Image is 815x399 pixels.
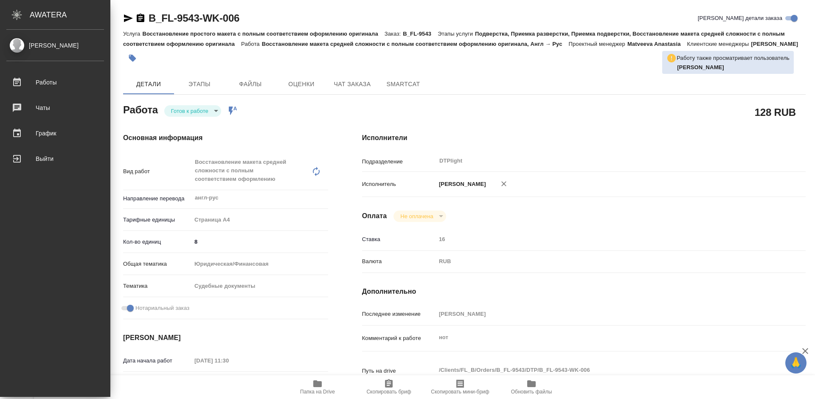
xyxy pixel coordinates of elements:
h4: Исполнители [362,133,806,143]
div: Работы [6,76,104,89]
h4: Дополнительно [362,287,806,297]
button: Скопировать мини-бриф [424,375,496,399]
p: Последнее изменение [362,310,436,318]
p: Общая тематика [123,260,191,268]
h2: 128 RUB [755,105,796,119]
b: [PERSON_NAME] [677,64,724,70]
div: RUB [436,254,769,269]
a: B_FL-9543-WK-006 [149,12,239,24]
p: Дата начала работ [123,357,191,365]
p: Ставка [362,235,436,244]
a: Чаты [2,97,108,118]
p: Исполнитель [362,180,436,188]
a: График [2,123,108,144]
div: Выйти [6,152,104,165]
p: Архипова Екатерина [677,63,790,72]
p: Тематика [123,282,191,290]
p: Matveeva Anastasia [627,41,687,47]
p: Путь на drive [362,367,436,375]
span: Обновить файлы [511,389,552,395]
p: Работа [241,41,262,47]
p: Работу также просматривает пользователь [677,54,790,62]
div: Готов к работе [164,105,221,117]
p: Направление перевода [123,194,191,203]
a: Выйти [2,148,108,169]
h4: Оплата [362,211,387,221]
p: Клиентские менеджеры [687,41,751,47]
h4: Основная информация [123,133,328,143]
h4: [PERSON_NAME] [123,333,328,343]
p: Валюта [362,257,436,266]
p: Восстановление простого макета с полным соответствием оформлению оригинала [142,31,384,37]
div: Готов к работе [393,211,446,222]
span: Скопировать бриф [366,389,411,395]
textarea: нот [436,330,769,345]
p: Этапы услуги [438,31,475,37]
span: [PERSON_NAME] детали заказа [698,14,782,22]
h2: Работа [123,101,158,117]
div: AWATERA [30,6,110,23]
button: Не оплачена [398,213,436,220]
div: Судебные документы [191,279,328,293]
p: Кол-во единиц [123,238,191,246]
p: Услуга [123,31,142,37]
p: Заказ: [385,31,403,37]
p: Тарифные единицы [123,216,191,224]
button: Готов к работе [169,107,211,115]
input: Пустое поле [436,308,769,320]
div: Страница А4 [191,213,328,227]
span: Нотариальный заказ [135,304,189,312]
input: Пустое поле [191,354,266,367]
div: Юридическая/Финансовая [191,257,328,271]
p: Комментарий к работе [362,334,436,343]
div: График [6,127,104,140]
span: SmartCat [383,79,424,90]
span: Детали [128,79,169,90]
p: Восстановление макета средней сложности с полным соответствием оформлению оригинала, Англ → Рус [262,41,569,47]
button: Скопировать ссылку для ЯМессенджера [123,13,133,23]
input: ✎ Введи что-нибудь [191,236,328,248]
a: Работы [2,72,108,93]
span: 🙏 [789,354,803,372]
div: [PERSON_NAME] [6,41,104,50]
span: Чат заказа [332,79,373,90]
button: Папка на Drive [282,375,353,399]
p: [PERSON_NAME] [751,41,804,47]
p: Проектный менеджер [569,41,627,47]
textarea: /Clients/FL_B/Orders/B_FL-9543/DTP/B_FL-9543-WK-006 [436,363,769,377]
button: Обновить файлы [496,375,567,399]
button: Добавить тэг [123,49,142,67]
p: B_FL-9543 [403,31,438,37]
span: Файлы [230,79,271,90]
span: Скопировать мини-бриф [431,389,489,395]
span: Папка на Drive [300,389,335,395]
div: Чаты [6,101,104,114]
span: Оценки [281,79,322,90]
button: Удалить исполнителя [495,174,513,193]
p: Подразделение [362,157,436,166]
button: Скопировать ссылку [135,13,146,23]
p: [PERSON_NAME] [436,180,486,188]
p: Вид работ [123,167,191,176]
input: Пустое поле [436,233,769,245]
button: Скопировать бриф [353,375,424,399]
span: Этапы [179,79,220,90]
button: 🙏 [785,352,807,374]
